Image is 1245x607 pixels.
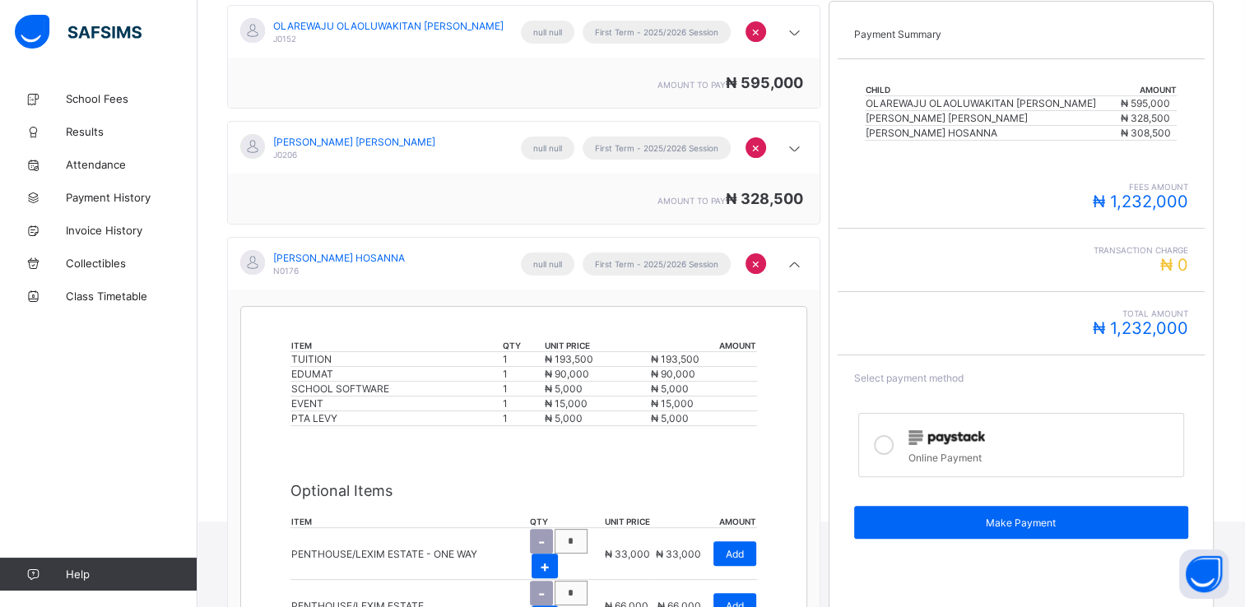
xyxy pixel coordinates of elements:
[545,368,589,380] span: ₦ 90,000
[866,517,1176,529] span: Make Payment
[66,568,197,581] span: Help
[273,136,435,148] span: [PERSON_NAME] [PERSON_NAME]
[290,411,502,426] td: PTA LEVY
[653,516,756,528] th: amount
[290,352,502,367] td: TUITION
[227,121,820,225] div: [object Object]
[540,558,550,575] span: +
[290,516,529,528] th: item
[538,533,545,550] span: -
[785,25,805,41] i: arrow
[726,74,803,91] span: ₦ 595,000
[273,20,504,32] span: OLAREWAJU OLAOLUWAKITAN [PERSON_NAME]
[538,585,545,602] span: -
[908,447,1175,464] div: Online Payment
[545,412,583,424] span: ₦ 5,000
[290,340,502,352] th: item
[545,353,593,365] span: ₦ 193,500
[66,191,197,204] span: Payment History
[908,430,985,445] img: paystack.0b99254114f7d5403c0525f3550acd03.svg
[751,23,760,39] span: ×
[1121,97,1170,109] span: ₦ 595,000
[273,150,297,160] span: J0206
[66,125,197,138] span: Results
[1121,127,1171,139] span: ₦ 308,500
[544,340,650,352] th: unit price
[273,266,299,276] span: N0176
[66,92,197,105] span: School Fees
[545,382,583,395] span: ₦ 5,000
[595,259,718,269] span: First Term - 2025/2026 Session
[533,143,562,153] span: null null
[651,412,689,424] span: ₦ 5,000
[1093,192,1188,211] span: ₦ 1,232,000
[785,141,805,157] i: arrow
[854,372,964,384] span: Select payment method
[785,257,805,273] i: arrow
[751,255,760,271] span: ×
[865,96,1120,111] td: OLAREWAJU OLAOLUWAKITAN [PERSON_NAME]
[854,308,1188,318] span: Total Amount
[657,196,726,206] span: amount to pay
[502,396,544,411] td: 1
[651,368,695,380] span: ₦ 90,000
[605,548,650,560] span: ₦ 33,000
[854,28,1188,40] p: Payment Summary
[657,80,726,90] span: amount to pay
[1120,84,1177,96] th: Amount
[502,382,544,396] td: 1
[533,259,562,269] span: null null
[290,482,757,499] p: Optional Items
[726,548,744,560] span: Add
[290,367,502,382] td: EDUMAT
[529,516,604,528] th: qty
[1160,255,1188,275] span: ₦ 0
[854,182,1188,192] span: fees amount
[595,27,718,37] span: First Term - 2025/2026 Session
[865,84,1120,96] th: Child
[545,397,588,410] span: ₦ 15,000
[651,382,689,395] span: ₦ 5,000
[273,34,296,44] span: J0152
[502,367,544,382] td: 1
[66,158,197,171] span: Attendance
[865,126,1120,141] td: [PERSON_NAME] HOSANNA
[502,340,544,352] th: qty
[1179,549,1229,599] button: Open asap
[726,190,803,207] span: ₦ 328,500
[291,548,477,560] p: PENTHOUSE/LEXIM ESTATE - ONE WAY
[854,245,1188,255] span: Transaction charge
[604,516,653,528] th: unit price
[66,224,197,237] span: Invoice History
[273,252,405,264] span: [PERSON_NAME] HOSANNA
[595,143,718,153] span: First Term - 2025/2026 Session
[502,352,544,367] td: 1
[502,411,544,426] td: 1
[751,139,760,155] span: ×
[15,15,142,49] img: safsims
[227,5,820,109] div: [object Object]
[650,340,756,352] th: amount
[533,27,562,37] span: null null
[865,111,1120,126] td: [PERSON_NAME] [PERSON_NAME]
[290,396,502,411] td: EVENT
[651,397,694,410] span: ₦ 15,000
[651,353,699,365] span: ₦ 193,500
[290,382,502,396] td: SCHOOL SOFTWARE
[66,257,197,270] span: Collectibles
[656,548,701,560] span: ₦ 33,000
[1093,318,1188,338] span: ₦ 1,232,000
[66,290,197,303] span: Class Timetable
[1121,112,1170,124] span: ₦ 328,500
